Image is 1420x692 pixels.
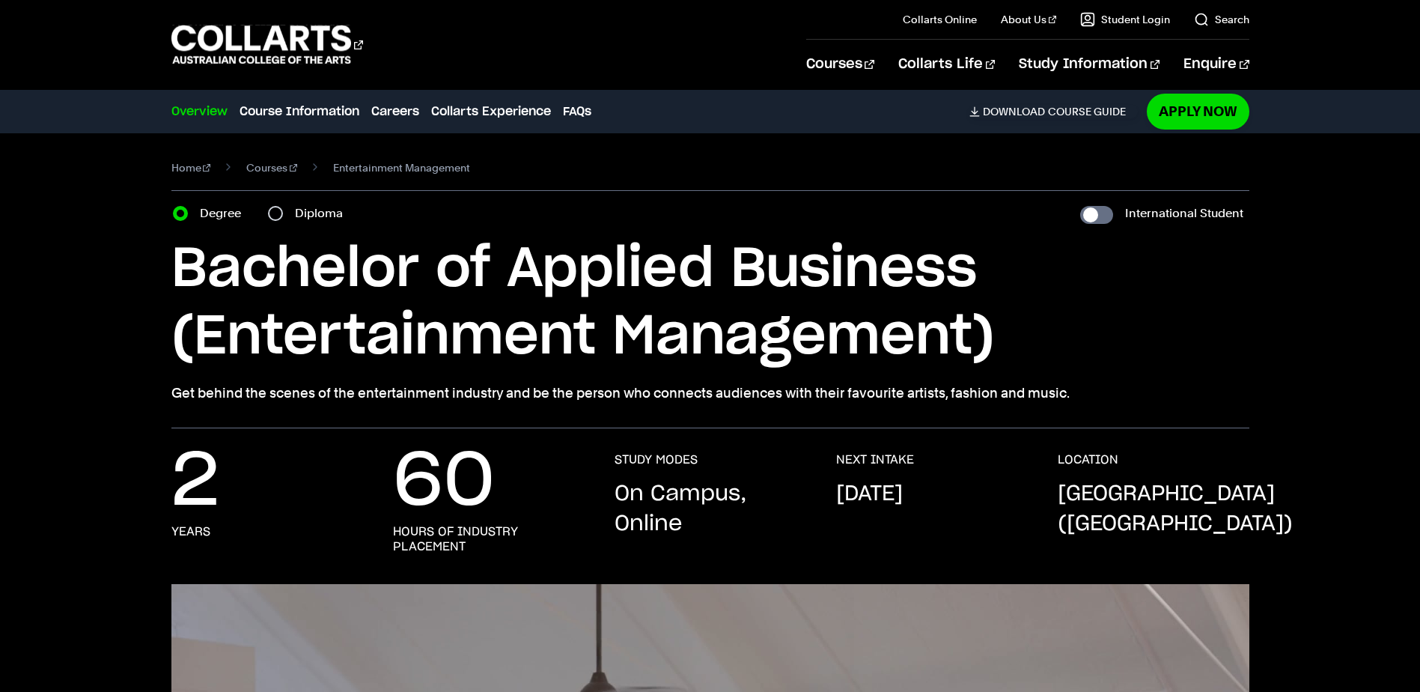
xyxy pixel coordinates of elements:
a: Apply Now [1147,94,1249,129]
h3: NEXT INTAKE [836,452,914,467]
a: Student Login [1080,12,1170,27]
a: Overview [171,103,228,121]
p: 2 [171,452,219,512]
label: International Student [1125,203,1243,224]
a: Study Information [1019,40,1160,89]
h3: STUDY MODES [615,452,698,467]
p: [DATE] [836,479,903,509]
a: Search [1194,12,1249,27]
h3: LOCATION [1058,452,1118,467]
a: Collarts Life [898,40,995,89]
span: Entertainment Management [333,157,470,178]
a: FAQs [563,103,591,121]
p: [GEOGRAPHIC_DATA] ([GEOGRAPHIC_DATA]) [1058,479,1293,539]
a: Careers [371,103,419,121]
a: Home [171,157,211,178]
a: Courses [806,40,874,89]
a: Course Information [240,103,359,121]
a: Collarts Experience [431,103,551,121]
h1: Bachelor of Applied Business (Entertainment Management) [171,236,1249,371]
a: About Us [1001,12,1056,27]
h3: hours of industry placement [393,524,585,554]
a: Courses [246,157,297,178]
span: Download [983,105,1045,118]
p: Get behind the scenes of the entertainment industry and be the person who connects audiences with... [171,383,1249,404]
label: Degree [200,203,250,224]
h3: years [171,524,210,539]
a: Collarts Online [903,12,977,27]
a: DownloadCourse Guide [969,105,1138,118]
p: 60 [393,452,495,512]
a: Enquire [1183,40,1249,89]
p: On Campus, Online [615,479,806,539]
div: Go to homepage [171,23,363,66]
label: Diploma [295,203,352,224]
